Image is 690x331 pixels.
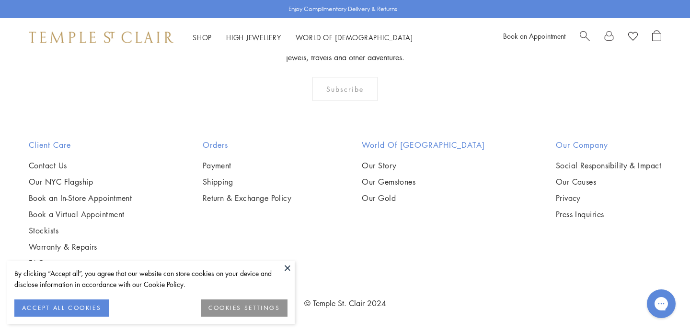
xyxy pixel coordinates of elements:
[29,160,132,171] a: Contact Us
[29,32,173,43] img: Temple St. Clair
[556,160,661,171] a: Social Responsibility & Impact
[312,77,378,101] div: Subscribe
[203,139,292,151] h2: Orders
[14,299,109,317] button: ACCEPT ALL COOKIES
[29,225,132,236] a: Stockists
[29,193,132,203] a: Book an In-Store Appointment
[503,31,565,41] a: Book an Appointment
[29,258,132,268] a: FAQs
[362,139,485,151] h2: World of [GEOGRAPHIC_DATA]
[203,193,292,203] a: Return & Exchange Policy
[556,139,661,151] h2: Our Company
[29,177,132,187] a: Our NYC Flagship
[556,177,661,187] a: Our Causes
[14,268,287,290] div: By clicking “Accept all”, you agree that our website can store cookies on your device and disclos...
[193,32,413,44] nav: Main navigation
[362,193,485,203] a: Our Gold
[362,177,485,187] a: Our Gemstones
[556,193,661,203] a: Privacy
[580,30,590,44] a: Search
[203,177,292,187] a: Shipping
[193,33,212,42] a: ShopShop
[29,242,132,252] a: Warranty & Repairs
[29,139,132,151] h2: Client Care
[288,4,397,14] p: Enjoy Complimentary Delivery & Returns
[556,209,661,220] a: Press Inquiries
[296,33,413,42] a: World of [DEMOGRAPHIC_DATA]World of [DEMOGRAPHIC_DATA]
[226,33,281,42] a: High JewelleryHigh Jewellery
[652,30,661,44] a: Open Shopping Bag
[628,30,638,44] a: View Wishlist
[201,299,287,317] button: COOKIES SETTINGS
[203,160,292,171] a: Payment
[362,160,485,171] a: Our Story
[642,286,680,321] iframe: Gorgias live chat messenger
[304,298,386,309] a: © Temple St. Clair 2024
[29,209,132,220] a: Book a Virtual Appointment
